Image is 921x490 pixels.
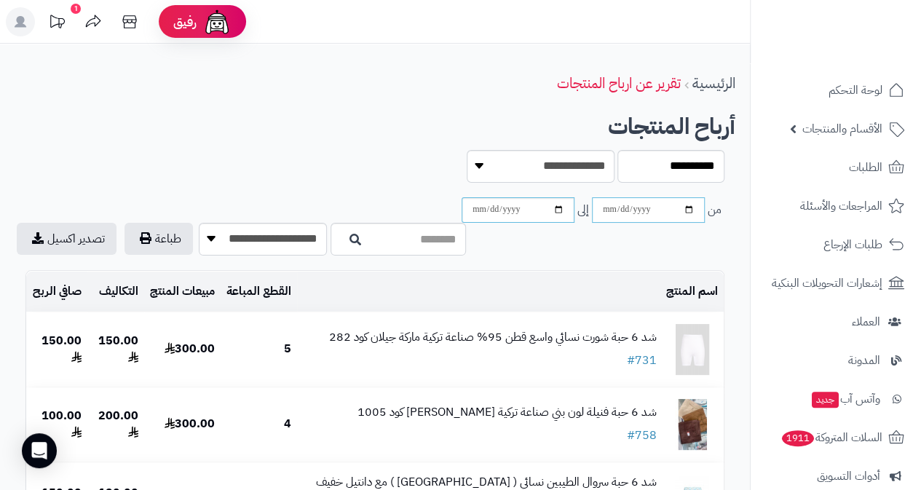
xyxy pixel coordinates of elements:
p: شد 6 حبة شورت نسائي واسع قطن 95% صناعة تركية ماركة جيلان كود 282 [329,329,657,346]
td: مبيعات المنتج [144,272,221,312]
span: السلات المتروكة [780,427,882,448]
b: 300.00 [165,415,215,432]
span: من [708,202,722,218]
span: وآتس آب [810,389,880,409]
span: إلى [577,202,589,218]
b: 200.00 [98,407,138,441]
td: القطع المباعة [221,272,297,312]
a: المراجعات والأسئلة [759,189,912,224]
span: لوحة التحكم [829,80,882,100]
b: أرباح المنتجات [608,109,735,143]
a: تصدير اكسيل [17,223,116,255]
a: لوحة التحكم [759,73,912,108]
button: طباعة [124,223,193,255]
span: إشعارات التحويلات البنكية [772,273,882,293]
a: السلات المتروكة1911 [759,420,912,455]
b: 100.00 [41,407,82,441]
b: 150.00 [98,332,138,366]
a: طلبات الإرجاع [759,227,912,262]
span: الأقسام والمنتجات [802,119,882,139]
td: صافي الربح [26,272,87,312]
span: الطلبات [849,157,882,178]
p: شد 6 حبة فنيلة لون بني صناعة تركية [PERSON_NAME] كود 1005 [357,404,657,421]
span: 1911 [782,430,814,446]
span: المراجعات والأسئلة [800,196,882,216]
a: تحديثات المنصة [39,7,75,40]
img: 1755187596-282-1-100x100.png [667,324,718,375]
div: Open Intercom Messenger [22,433,57,468]
a: وآتس آبجديد [759,382,912,416]
td: التكاليف [87,272,144,312]
a: #731 [627,352,657,369]
b: 4 [284,415,291,432]
a: المدونة [759,343,912,378]
div: 1 [71,4,81,14]
a: العملاء [759,304,912,339]
b: 150.00 [41,332,82,366]
span: العملاء [852,312,880,332]
span: رفيق [173,13,197,31]
a: إشعارات التحويلات البنكية [759,266,912,301]
span: أدوات التسويق [817,466,880,486]
a: #758 [627,427,657,444]
span: طلبات الإرجاع [823,234,882,255]
img: ai-face.png [202,7,232,36]
b: 300.00 [165,340,215,357]
span: جديد [812,392,839,408]
img: logo-2.png [822,36,907,67]
a: الطلبات [759,150,912,185]
td: اسم المنتج [297,272,724,312]
a: الرئيسية [692,72,735,94]
img: 1758021466-WhatsApp%20Image%202025-09-16%20at%202.14.55%20PM-100x100.jpeg [667,399,718,450]
span: المدونة [848,350,880,371]
b: 5 [284,340,291,357]
a: تقرير عن ارباح المنتجات [557,72,681,94]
